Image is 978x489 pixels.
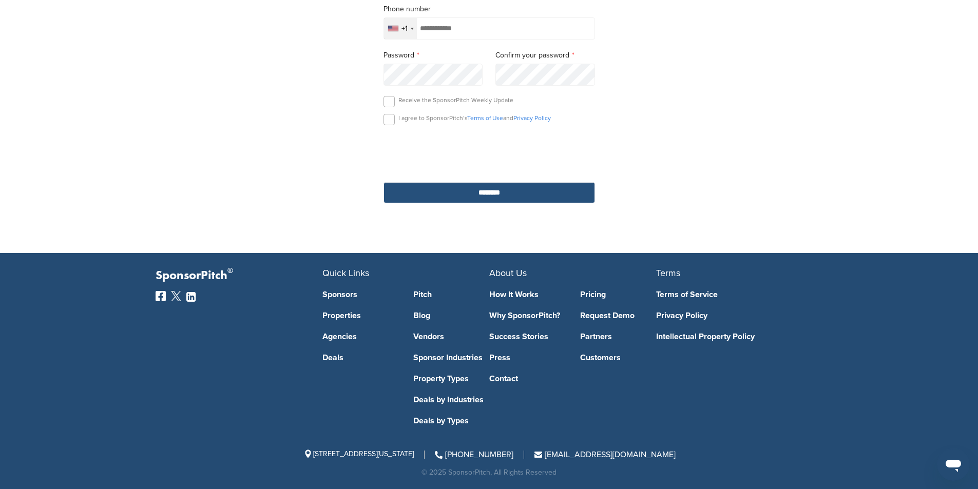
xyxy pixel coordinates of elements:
span: About Us [489,267,527,279]
a: Vendors [413,332,489,341]
label: Confirm your password [495,50,595,61]
a: Success Stories [489,332,565,341]
a: How It Works [489,290,565,299]
div: +1 [401,25,408,32]
p: Receive the SponsorPitch Weekly Update [398,96,513,104]
span: Quick Links [322,267,369,279]
img: Twitter [171,291,181,301]
span: Terms [656,267,680,279]
label: Phone number [383,4,595,15]
span: ® [227,264,233,277]
a: Pitch [413,290,489,299]
iframe: reCAPTCHA [431,137,548,167]
a: [EMAIL_ADDRESS][DOMAIN_NAME] [534,449,676,460]
a: Terms of Service [656,290,808,299]
a: Privacy Policy [656,311,808,320]
a: Pricing [580,290,656,299]
a: Terms of Use [467,114,503,122]
a: Properties [322,311,398,320]
a: Contact [489,375,565,383]
div: Selected country [384,18,417,39]
img: Facebook [156,291,166,301]
a: Sponsor Industries [413,354,489,362]
a: Deals by Types [413,417,489,425]
a: Property Types [413,375,489,383]
a: Deals by Industries [413,396,489,404]
a: Blog [413,311,489,320]
a: Partners [580,332,656,341]
p: I agree to SponsorPitch’s and [398,114,551,122]
label: Password [383,50,483,61]
a: Request Demo [580,311,656,320]
a: Why SponsorPitch? [489,311,565,320]
span: [STREET_ADDRESS][US_STATE] [303,449,414,458]
a: Sponsors [322,290,398,299]
a: Agencies [322,332,398,341]
a: Press [489,354,565,362]
a: Customers [580,354,656,362]
p: SponsorPitch [156,268,322,283]
a: Intellectual Property Policy [656,332,808,341]
iframe: Button to launch messaging window [937,448,970,481]
a: Privacy Policy [513,114,551,122]
a: [PHONE_NUMBER] [435,449,513,460]
a: Deals [322,354,398,362]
